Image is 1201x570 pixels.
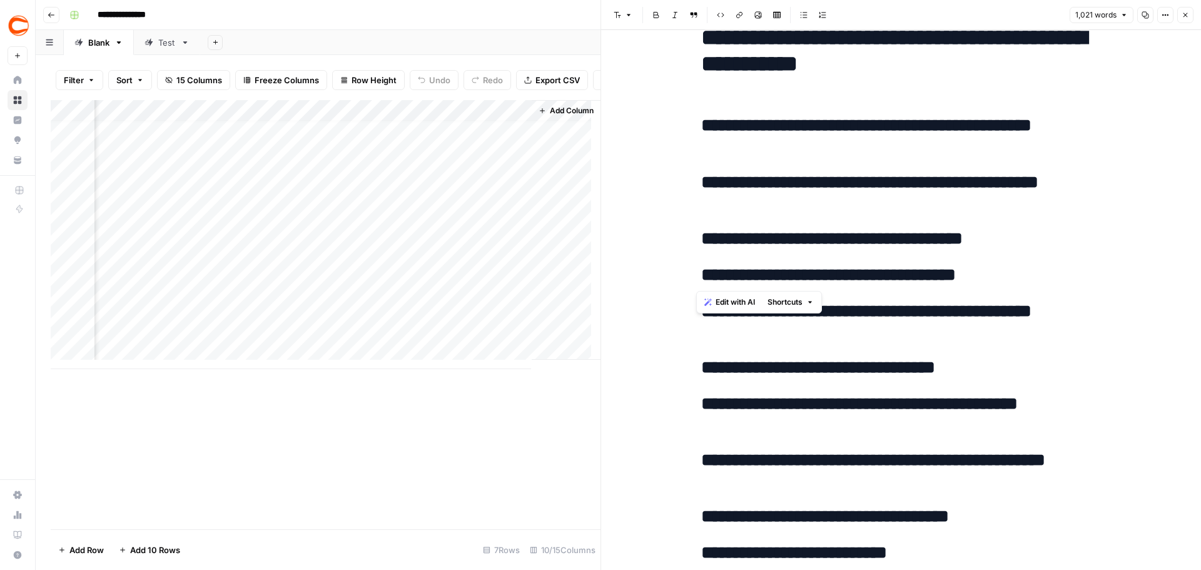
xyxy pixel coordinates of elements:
div: Test [158,36,176,49]
button: Freeze Columns [235,70,327,90]
button: Help + Support [8,545,28,565]
span: Add 10 Rows [130,544,180,556]
span: Row Height [352,74,397,86]
button: Workspace: Covers [8,10,28,41]
button: Add 10 Rows [111,540,188,560]
span: Add Column [550,105,594,116]
span: Sort [116,74,133,86]
button: Add Row [51,540,111,560]
div: Blank [88,36,109,49]
a: Usage [8,505,28,525]
button: Export CSV [516,70,588,90]
div: 7 Rows [478,540,525,560]
button: 15 Columns [157,70,230,90]
button: Undo [410,70,459,90]
a: Insights [8,110,28,130]
a: Test [134,30,200,55]
span: Freeze Columns [255,74,319,86]
a: Learning Hub [8,525,28,545]
span: Filter [64,74,84,86]
a: Your Data [8,150,28,170]
span: Undo [429,74,450,86]
div: 10/15 Columns [525,540,600,560]
img: Covers Logo [8,14,30,37]
span: Export CSV [535,74,580,86]
button: Sort [108,70,152,90]
button: 1,021 words [1070,7,1133,23]
a: Home [8,70,28,90]
button: Edit with AI [699,294,760,310]
span: Redo [483,74,503,86]
span: 15 Columns [176,74,222,86]
a: Settings [8,485,28,505]
span: 1,021 words [1075,9,1117,21]
a: Blank [64,30,134,55]
button: Redo [464,70,511,90]
button: Add Column [534,103,599,119]
a: Opportunities [8,130,28,150]
span: Edit with AI [716,297,755,308]
button: Filter [56,70,103,90]
span: Shortcuts [768,297,803,308]
button: Row Height [332,70,405,90]
span: Add Row [69,544,104,556]
a: Browse [8,90,28,110]
button: Shortcuts [763,294,819,310]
